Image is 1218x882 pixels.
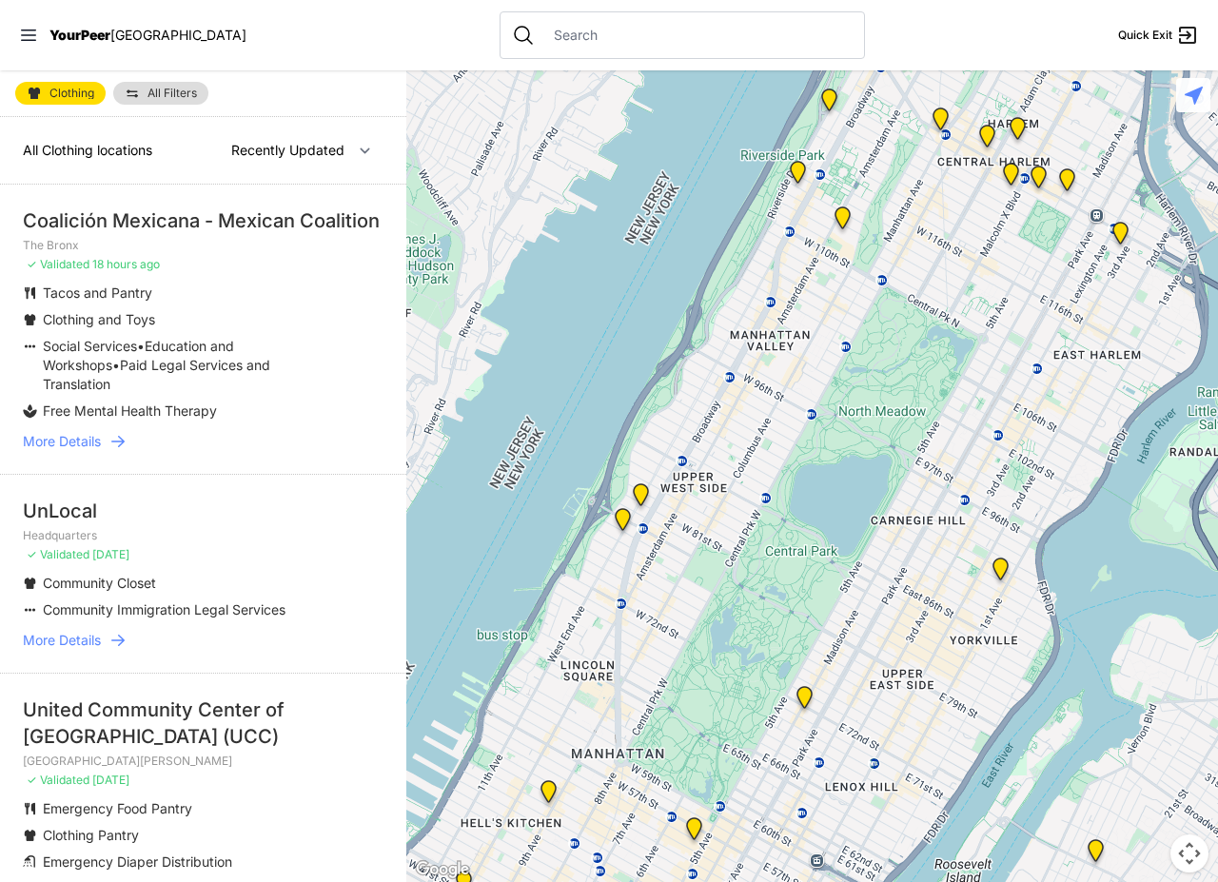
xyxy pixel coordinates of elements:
div: Manhattan [1027,166,1051,196]
div: Avenue Church [989,558,1012,588]
div: 9th Avenue Drop-in Center [537,780,560,811]
span: ✓ Validated [27,257,89,271]
input: Search [542,26,853,45]
p: [GEOGRAPHIC_DATA][PERSON_NAME] [23,754,383,769]
div: Manhattan [793,686,816,716]
div: Ford Hall [786,161,810,191]
span: ✓ Validated [27,547,89,561]
span: YourPeer [49,27,110,43]
span: ✓ Validated [27,773,89,787]
a: Clothing [15,82,106,105]
div: Manhattan [1006,117,1030,147]
span: Paid Legal Services and Translation [43,357,270,392]
a: Quick Exit [1118,24,1199,47]
span: Clothing Pantry [43,827,139,843]
div: Manhattan [817,88,841,119]
span: Social Services [43,338,137,354]
span: Emergency Diaper Distribution [43,853,232,870]
span: Community Closet [43,575,156,591]
span: Clothing [49,88,94,99]
span: Community Immigration Legal Services [43,601,285,617]
a: Open this area in Google Maps (opens a new window) [411,857,474,882]
div: Main Location [1109,222,1132,252]
div: The Cathedral Church of St. John the Divine [831,206,855,237]
div: UnLocal [23,498,383,524]
div: Fancy Thrift Shop [1084,839,1108,870]
p: The Bronx [23,238,383,253]
span: 18 hours ago [92,257,160,271]
div: Pathways Adult Drop-In Program [629,483,653,514]
span: [DATE] [92,773,129,787]
div: Coalición Mexicana - Mexican Coalition [23,207,383,234]
div: East Harlem [1055,168,1079,199]
span: Free Mental Health Therapy [43,402,217,419]
span: All Clothing locations [23,142,152,158]
span: • [112,357,120,373]
a: All Filters [113,82,208,105]
span: Clothing and Toys [43,311,155,327]
span: [DATE] [92,547,129,561]
div: The PILLARS – Holistic Recovery Support [929,108,953,138]
div: Uptown/Harlem DYCD Youth Drop-in Center [975,125,999,155]
span: More Details [23,631,101,650]
span: [GEOGRAPHIC_DATA] [110,27,246,43]
span: More Details [23,432,101,451]
p: Headquarters [23,528,383,543]
span: • [137,338,145,354]
a: More Details [23,432,383,451]
a: YourPeer[GEOGRAPHIC_DATA] [49,29,246,41]
span: Quick Exit [1118,28,1172,43]
img: Google [411,857,474,882]
span: All Filters [147,88,197,99]
span: Emergency Food Pantry [43,800,192,816]
a: More Details [23,631,383,650]
button: Map camera controls [1170,834,1208,872]
div: United Community Center of [GEOGRAPHIC_DATA] (UCC) [23,696,383,750]
span: Tacos and Pantry [43,284,152,301]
